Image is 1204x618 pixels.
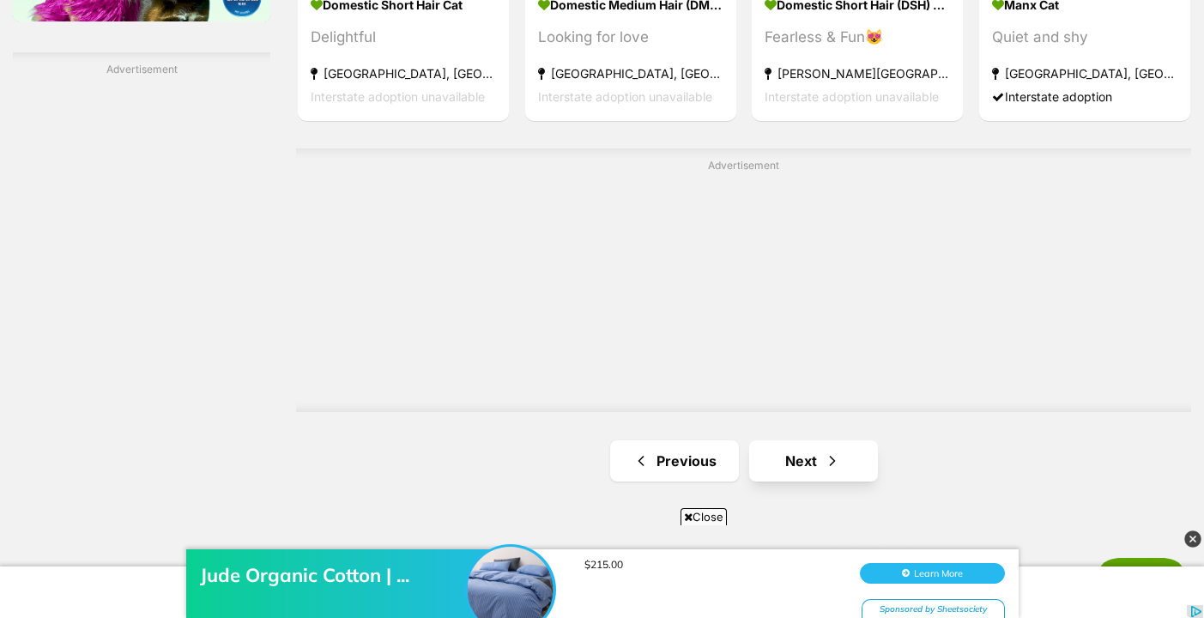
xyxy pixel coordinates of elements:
[311,89,485,104] span: Interstate adoption unavailable
[328,180,1160,395] iframe: Advertisement
[13,83,270,598] iframe: Advertisement
[992,62,1177,85] strong: [GEOGRAPHIC_DATA], [GEOGRAPHIC_DATA]
[538,26,723,49] div: Looking for love
[765,62,950,85] strong: [PERSON_NAME][GEOGRAPHIC_DATA], [GEOGRAPHIC_DATA]
[311,62,496,85] strong: [GEOGRAPHIC_DATA], [GEOGRAPHIC_DATA]
[610,440,739,482] a: Previous page
[862,84,1005,106] div: Sponsored by Sheetsociety
[13,52,270,616] div: Advertisement
[538,62,723,85] strong: [GEOGRAPHIC_DATA], [GEOGRAPHIC_DATA]
[584,43,842,56] div: $215.00
[538,89,712,104] span: Interstate adoption unavailable
[765,89,939,104] span: Interstate adoption unavailable
[200,48,475,72] div: Jude Organic Cotton | ...
[681,508,727,525] span: Close
[749,440,878,482] a: Next page
[860,48,1005,69] button: Learn More
[765,26,950,49] div: Fearless & Fun😻
[296,148,1191,412] div: Advertisement
[992,85,1177,108] div: Interstate adoption
[296,440,1191,482] nav: Pagination
[311,26,496,49] div: Delightful
[992,26,1177,49] div: Quiet and shy
[468,32,554,118] img: Jude Organic Cotton | ...
[1184,530,1201,548] img: close_grey_3x.png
